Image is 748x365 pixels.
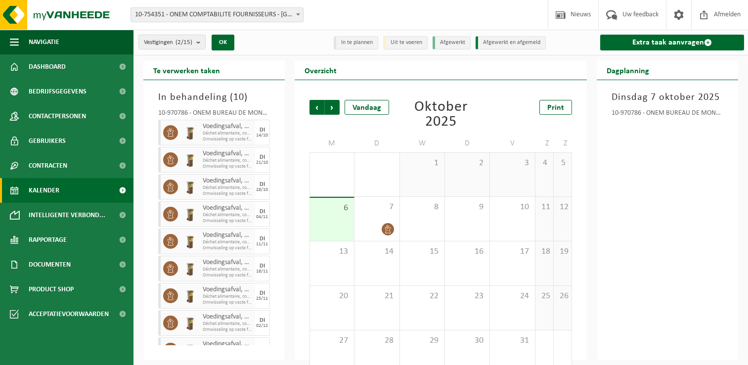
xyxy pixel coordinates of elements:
[260,318,265,323] div: DI
[29,228,67,252] span: Rapportage
[29,129,66,153] span: Gebruikers
[495,202,529,213] span: 10
[450,291,484,302] span: 23
[203,239,253,245] span: Déchet alimentaire, contenant des produits d'origine animale
[233,92,244,102] span: 10
[256,133,268,138] div: 14/10
[315,291,349,302] span: 20
[176,39,192,46] count: (2/15)
[450,158,484,169] span: 2
[212,35,234,50] button: OK
[203,327,253,333] span: Omwisseling op vaste frequentie (incl. verwerking)
[600,35,744,50] a: Extra taak aanvragen
[203,286,253,294] span: Voedingsafval, bevat producten van dierlijke oorsprong, onverpakt, categorie 3
[183,234,198,249] img: WB-0140-HPE-BN-01
[400,135,445,152] td: W
[131,7,304,22] span: 10-754351 - ONEM COMPTABILITE FOURNISSEURS - BRUXELLES
[183,288,198,303] img: WB-0140-HPE-BN-01
[29,203,105,228] span: Intelligente verbond...
[309,100,324,115] span: Vorige
[183,125,198,140] img: WB-0140-HPE-BN-01
[315,335,349,346] span: 27
[260,209,265,215] div: DI
[315,246,349,257] span: 13
[203,204,253,212] span: Voedingsafval, bevat producten van dierlijke oorsprong, onverpakt, categorie 3
[260,345,265,351] div: DI
[260,127,265,133] div: DI
[495,246,529,257] span: 17
[490,135,535,152] td: V
[256,242,268,247] div: 11/11
[203,245,253,251] span: Omwisseling op vaste frequentie (incl. verwerking)
[405,291,440,302] span: 22
[29,252,71,277] span: Documenten
[495,291,529,302] span: 24
[203,212,253,218] span: Déchet alimentaire, contenant des produits d'origine animale
[354,135,399,152] td: D
[559,202,567,213] span: 12
[256,215,268,220] div: 04/11
[183,343,198,358] img: WB-0140-HPE-BN-01
[138,35,206,49] button: Vestigingen(2/15)
[158,90,270,105] h3: In behandeling ( )
[183,316,198,330] img: WB-0140-HPE-BN-01
[203,218,253,224] span: Omwisseling op vaste frequentie (incl. verwerking)
[612,90,723,105] h3: Dinsdag 7 oktober 2025
[203,340,253,348] span: Voedingsafval, bevat producten van dierlijke oorsprong, onverpakt, categorie 3
[295,60,347,80] h2: Overzicht
[359,291,394,302] span: 21
[495,335,529,346] span: 31
[143,60,230,80] h2: Te verwerken taken
[203,164,253,170] span: Omwisseling op vaste frequentie (incl. verwerking)
[359,335,394,346] span: 28
[203,191,253,197] span: Omwisseling op vaste frequentie (incl. verwerking)
[400,100,482,130] div: Oktober 2025
[158,110,270,120] div: 10-970786 - ONEM BUREAU DE MONS - [GEOGRAPHIC_DATA]
[334,36,378,49] li: In te plannen
[203,300,253,306] span: Omwisseling op vaste frequentie (incl. verwerking)
[203,177,253,185] span: Voedingsafval, bevat producten van dierlijke oorsprong, onverpakt, categorie 3
[29,277,74,302] span: Product Shop
[383,36,428,49] li: Uit te voeren
[495,158,529,169] span: 3
[260,290,265,296] div: DI
[405,202,440,213] span: 8
[29,153,67,178] span: Contracten
[540,158,548,169] span: 4
[540,202,548,213] span: 11
[559,291,567,302] span: 26
[359,202,394,213] span: 7
[203,267,253,273] span: Déchet alimentaire, contenant des produits d'origine animale
[325,100,340,115] span: Volgende
[405,158,440,169] span: 1
[535,135,554,152] td: Z
[450,246,484,257] span: 16
[29,302,109,326] span: Acceptatievoorwaarden
[203,123,253,131] span: Voedingsafval, bevat producten van dierlijke oorsprong, onverpakt, categorie 3
[203,158,253,164] span: Déchet alimentaire, contenant des produits d'origine animale
[476,36,546,49] li: Afgewerkt en afgemeld
[405,246,440,257] span: 15
[203,273,253,278] span: Omwisseling op vaste frequentie (incl. verwerking)
[203,185,253,191] span: Déchet alimentaire, contenant des produits d'origine animale
[29,54,66,79] span: Dashboard
[256,160,268,165] div: 21/10
[203,321,253,327] span: Déchet alimentaire, contenant des produits d'origine animale
[203,150,253,158] span: Voedingsafval, bevat producten van dierlijke oorsprong, onverpakt, categorie 3
[260,263,265,269] div: DI
[540,291,548,302] span: 25
[256,296,268,301] div: 25/11
[256,187,268,192] div: 28/10
[345,100,389,115] div: Vandaag
[183,152,198,167] img: WB-0140-HPE-BN-01
[203,131,253,137] span: Déchet alimentaire, contenant des produits d'origine animale
[260,154,265,160] div: DI
[29,30,59,54] span: Navigatie
[256,323,268,328] div: 02/12
[203,231,253,239] span: Voedingsafval, bevat producten van dierlijke oorsprong, onverpakt, categorie 3
[29,178,59,203] span: Kalender
[183,261,198,276] img: WB-0140-HPE-BN-01
[260,236,265,242] div: DI
[445,135,490,152] td: D
[309,135,354,152] td: M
